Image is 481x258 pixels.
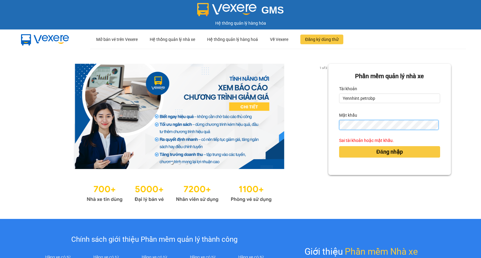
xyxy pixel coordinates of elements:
div: Phần mềm quản lý nhà xe [339,72,440,81]
div: Chính sách giới thiệu Phần mềm quản lý thành công [34,234,275,245]
div: Mở bán vé trên Vexere [96,30,138,49]
input: Mật khẩu [339,120,439,130]
button: Đăng ký dùng thử [300,35,343,44]
span: Đăng ký dùng thử [305,36,339,43]
div: Hệ thống quản lý nhà xe [150,30,195,49]
li: slide item 2 [178,162,180,164]
button: Đăng nhập [339,146,440,158]
input: Tài khoản [339,94,440,103]
label: Mật khẩu [339,110,357,120]
p: 1 of 3 [318,64,328,72]
div: Sai tài khoản hoặc mật khẩu. [339,137,440,144]
label: Tài khoản [339,84,357,94]
div: Hệ thống quản lý hàng hóa [2,20,479,26]
img: mbUUG5Q.png [15,29,75,49]
div: Về Vexere [270,30,288,49]
img: logo 2 [197,3,257,16]
span: GMS [261,5,284,16]
li: slide item 1 [171,162,173,164]
a: GMS [197,9,284,14]
span: Đăng nhập [376,148,403,156]
div: Hệ thống quản lý hàng hoá [207,30,258,49]
button: previous slide / item [30,64,38,169]
li: slide item 3 [185,162,188,164]
img: Statistics.png [87,181,272,204]
button: next slide / item [320,64,328,169]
